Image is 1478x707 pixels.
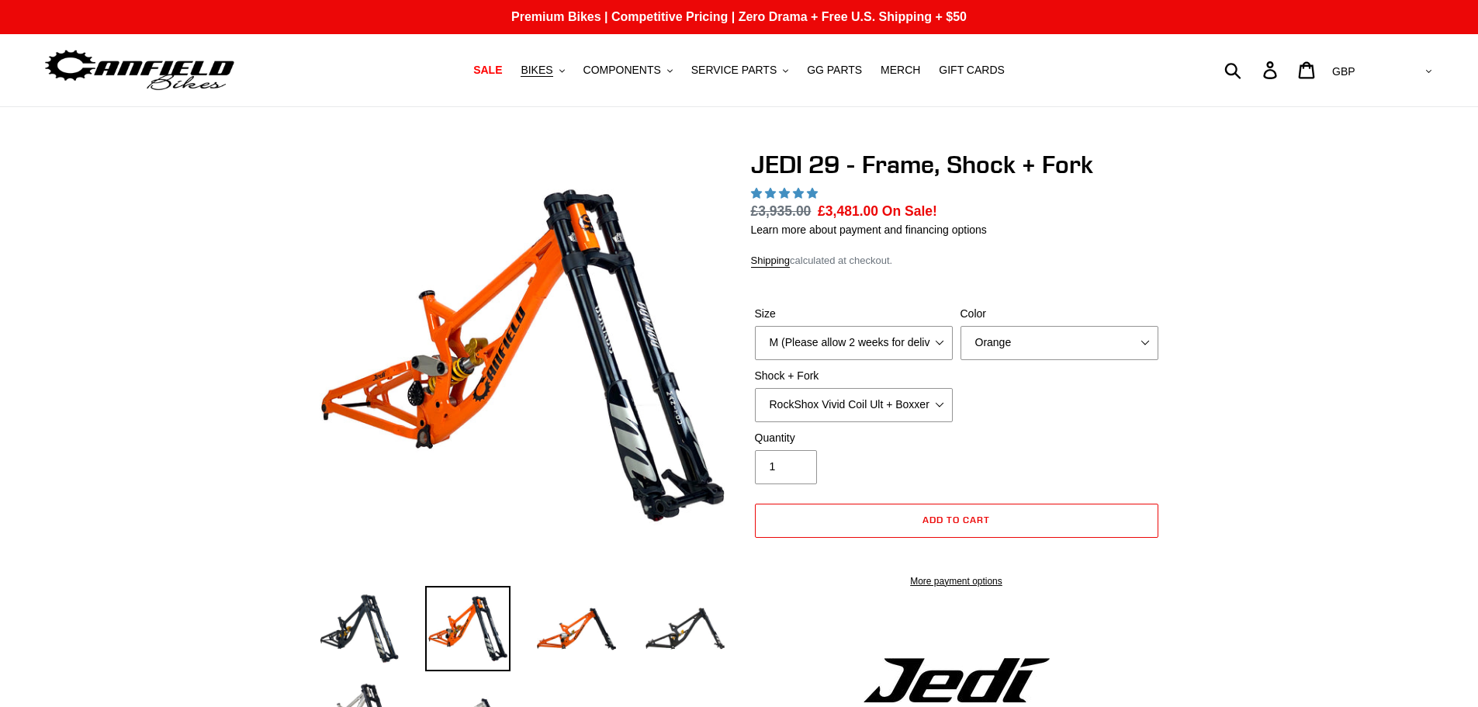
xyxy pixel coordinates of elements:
[807,64,862,77] span: GG PARTS
[513,60,572,81] button: BIKES
[755,574,1158,588] a: More payment options
[43,46,237,95] img: Canfield Bikes
[751,255,791,268] a: Shipping
[922,514,990,525] span: Add to cart
[881,64,920,77] span: MERCH
[931,60,1012,81] a: GIFT CARDS
[755,306,953,322] label: Size
[751,203,812,219] s: £3,935.00
[521,64,552,77] span: BIKES
[755,368,953,384] label: Shock + Fork
[473,64,502,77] span: SALE
[583,64,661,77] span: COMPONENTS
[799,60,870,81] a: GG PARTS
[466,60,510,81] a: SALE
[684,60,796,81] button: SERVICE PARTS
[751,224,987,236] a: Learn more about payment and financing options
[755,430,953,446] label: Quantity
[317,586,402,671] img: Load image into Gallery viewer, JEDI 29 - Frame, Shock + Fork
[873,60,928,81] a: MERCH
[751,253,1162,269] div: calculated at checkout.
[755,504,1158,538] button: Add to cart
[818,203,878,219] span: £3,481.00
[691,64,777,77] span: SERVICE PARTS
[576,60,680,81] button: COMPONENTS
[882,201,937,221] span: On Sale!
[751,150,1162,179] h1: JEDI 29 - Frame, Shock + Fork
[961,306,1158,322] label: Color
[1233,53,1272,87] input: Search
[939,64,1005,77] span: GIFT CARDS
[425,586,511,671] img: Load image into Gallery viewer, JEDI 29 - Frame, Shock + Fork
[642,586,728,671] img: Load image into Gallery viewer, JEDI 29 - Frame, Shock + Fork
[534,586,619,671] img: Load image into Gallery viewer, JEDI 29 - Frame, Shock + Fork
[751,187,821,199] span: 5.00 stars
